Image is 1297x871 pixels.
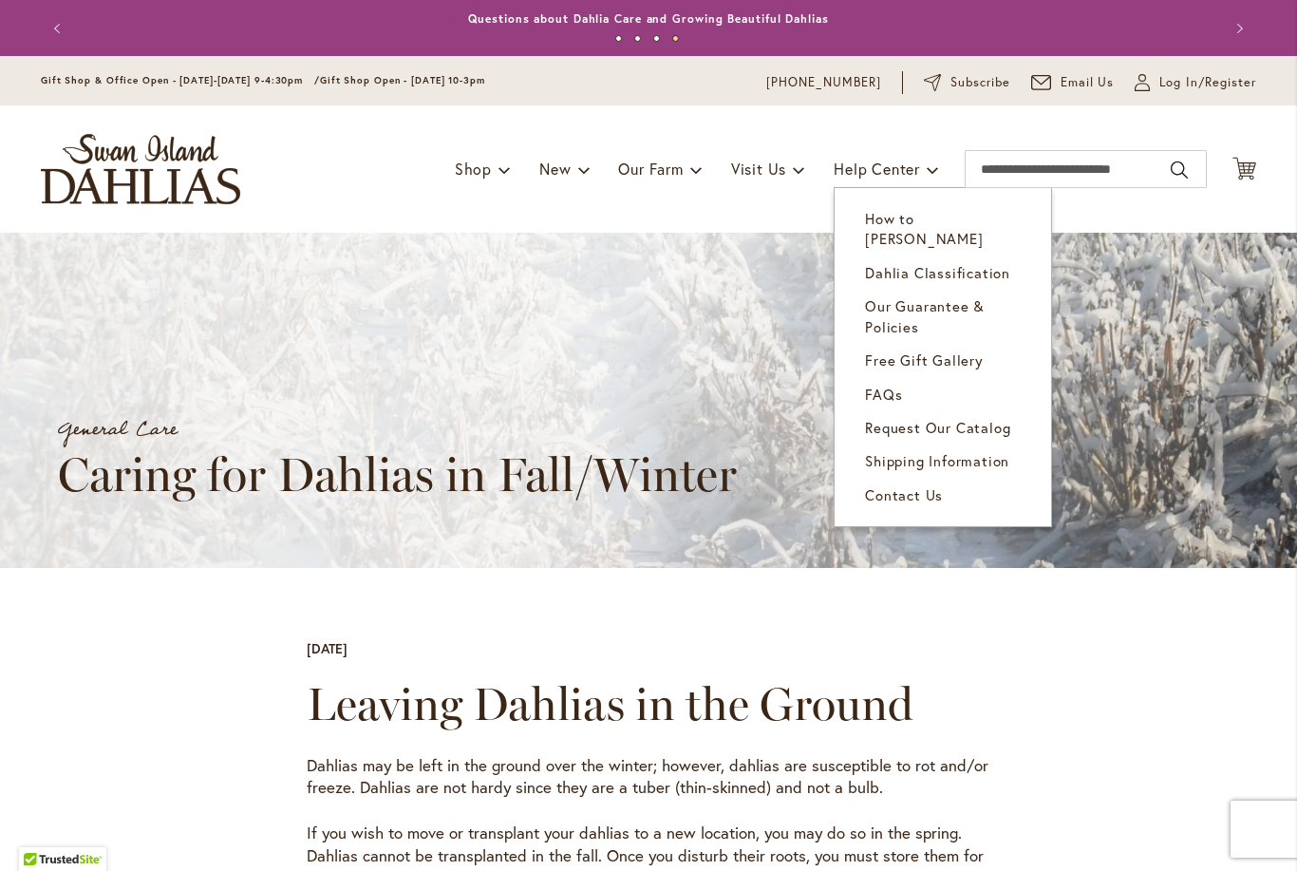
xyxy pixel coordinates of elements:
p: Dahlias may be left in the ground over the winter; however, dahlias are susceptible to rot and/or... [307,754,990,800]
h2: Leaving Dahlias in the Ground [307,677,990,730]
span: Visit Us [731,159,786,179]
button: 3 of 4 [653,35,660,42]
a: Log In/Register [1135,73,1256,92]
span: Help Center [834,159,920,179]
span: Contact Us [865,485,943,504]
button: 1 of 4 [615,35,622,42]
span: Email Us [1061,73,1115,92]
span: Gift Shop Open - [DATE] 10-3pm [320,74,485,86]
a: Questions about Dahlia Care and Growing Beautiful Dahlias [468,11,828,26]
button: 2 of 4 [634,35,641,42]
span: FAQs [865,385,902,404]
span: Shop [455,159,492,179]
a: [PHONE_NUMBER] [766,73,881,92]
button: Next [1218,9,1256,47]
span: Request Our Catalog [865,418,1010,437]
span: Free Gift Gallery [865,350,984,369]
button: Previous [41,9,79,47]
span: Dahlia Classification [865,263,1010,282]
span: Log In/Register [1159,73,1256,92]
a: store logo [41,134,240,204]
button: 4 of 4 [672,35,679,42]
span: Gift Shop & Office Open - [DATE]-[DATE] 9-4:30pm / [41,74,320,86]
span: Our Guarantee & Policies [865,296,985,335]
span: Shipping Information [865,451,1009,470]
a: Subscribe [924,73,1010,92]
a: Email Us [1031,73,1115,92]
span: How to [PERSON_NAME] [865,209,983,248]
span: Our Farm [618,159,683,179]
h1: Caring for Dahlias in Fall/Winter [58,447,969,502]
span: Subscribe [950,73,1010,92]
div: [DATE] [307,639,348,658]
a: General Care [58,411,177,447]
span: New [539,159,571,179]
